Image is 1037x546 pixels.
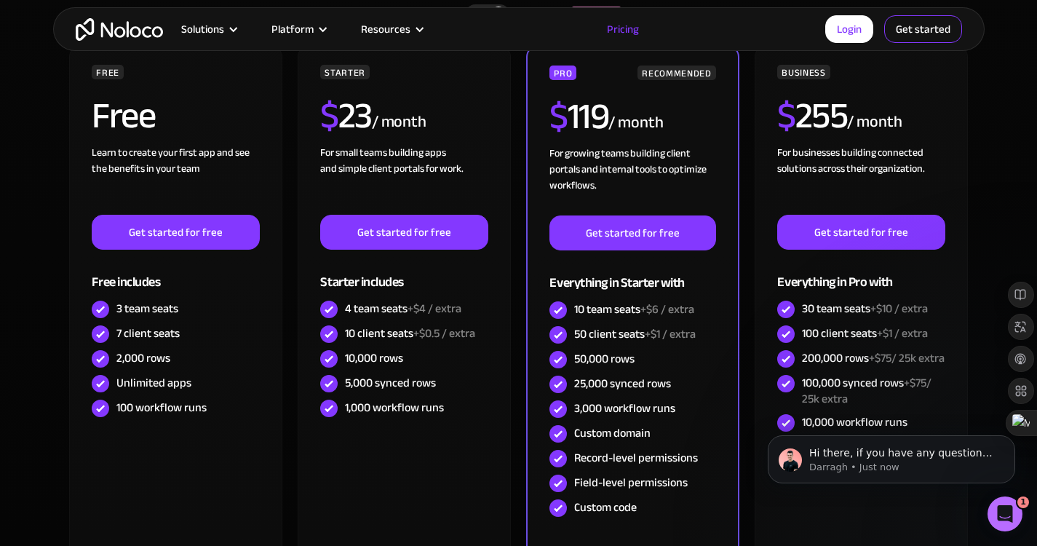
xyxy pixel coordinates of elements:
[345,375,436,391] div: 5,000 synced rows
[92,65,124,79] div: FREE
[988,496,1022,531] iframe: Intercom live chat
[163,20,253,39] div: Solutions
[345,301,461,317] div: 4 team seats
[777,215,945,250] a: Get started for free
[92,250,259,297] div: Free includes
[884,15,962,43] a: Get started
[777,98,847,134] h2: 255
[574,450,698,466] div: Record-level permissions
[589,20,657,39] a: Pricing
[549,98,608,135] h2: 119
[637,66,715,80] div: RECOMMENDED
[574,425,651,441] div: Custom domain
[92,145,259,215] div: Learn to create your first app and see the benefits in your team ‍
[777,65,830,79] div: BUSINESS
[116,301,178,317] div: 3 team seats
[608,111,663,135] div: / month
[549,146,715,215] div: For growing teams building client portals and internal tools to optimize workflows.
[320,82,338,150] span: $
[825,15,873,43] a: Login
[345,325,475,341] div: 10 client seats
[870,298,928,320] span: +$10 / extra
[574,400,675,416] div: 3,000 workflow runs
[92,98,155,134] h2: Free
[574,301,694,317] div: 10 team seats
[640,298,694,320] span: +$6 / extra
[574,351,635,367] div: 50,000 rows
[413,323,475,344] span: +$0.5 / extra
[320,98,372,134] h2: 23
[116,375,191,391] div: Unlimited apps
[802,350,945,366] div: 200,000 rows
[777,145,945,215] div: For businesses building connected solutions across their organization. ‍
[869,347,945,369] span: +$75/ 25k extra
[320,250,488,297] div: Starter includes
[116,350,170,366] div: 2,000 rows
[802,325,928,341] div: 100 client seats
[802,372,931,410] span: +$75/ 25k extra
[361,20,410,39] div: Resources
[320,215,488,250] a: Get started for free
[802,301,928,317] div: 30 team seats
[116,400,207,416] div: 100 workflow runs
[746,405,1037,507] iframe: Intercom notifications message
[181,20,224,39] div: Solutions
[253,20,343,39] div: Platform
[116,325,180,341] div: 7 client seats
[549,82,568,151] span: $
[320,145,488,215] div: For small teams building apps and simple client portals for work. ‍
[574,475,688,491] div: Field-level permissions
[343,20,440,39] div: Resources
[345,350,403,366] div: 10,000 rows
[549,215,715,250] a: Get started for free
[802,375,945,407] div: 100,000 synced rows
[549,250,715,298] div: Everything in Starter with
[574,376,671,392] div: 25,000 synced rows
[574,499,637,515] div: Custom code
[777,82,795,150] span: $
[847,111,902,134] div: / month
[92,215,259,250] a: Get started for free
[320,65,369,79] div: STARTER
[1017,496,1029,508] span: 1
[271,20,314,39] div: Platform
[645,323,696,345] span: +$1 / extra
[877,323,928,344] span: +$1 / extra
[345,400,444,416] div: 1,000 workflow runs
[372,111,426,134] div: / month
[549,66,576,80] div: PRO
[408,298,461,320] span: +$4 / extra
[76,18,163,41] a: home
[574,326,696,342] div: 50 client seats
[777,250,945,297] div: Everything in Pro with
